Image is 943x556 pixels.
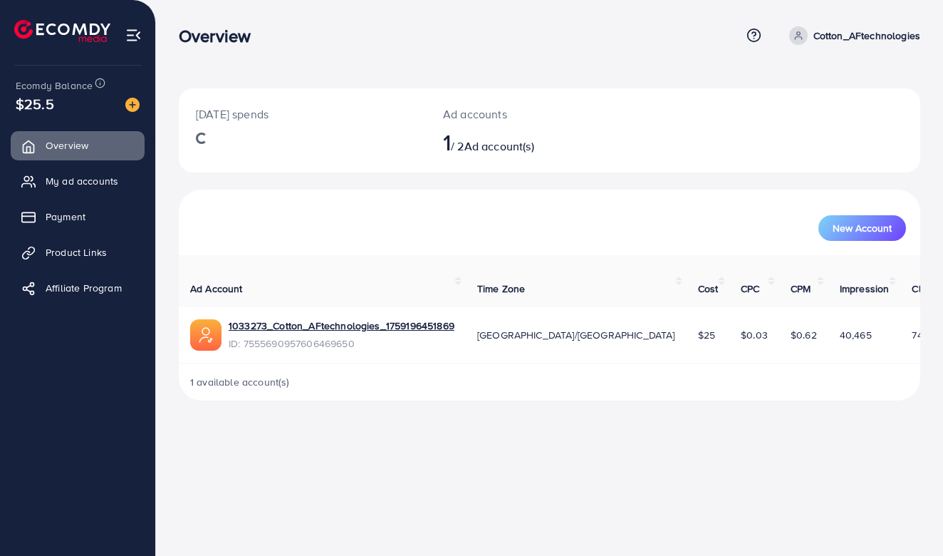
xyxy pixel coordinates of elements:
span: $0.03 [741,328,768,342]
span: Ad Account [190,282,243,296]
span: Impression [840,282,890,296]
h2: / 2 [443,128,594,155]
a: My ad accounts [11,167,145,195]
span: $0.62 [791,328,817,342]
span: Overview [46,138,88,153]
span: Time Zone [477,282,525,296]
a: Overview [11,131,145,160]
span: ID: 7555690957606469650 [229,336,454,351]
a: 1033273_Cotton_AFtechnologies_1759196451869 [229,319,454,333]
span: Product Links [46,245,107,259]
img: ic-ads-acc.e4c84228.svg [190,319,222,351]
p: [DATE] spends [196,105,409,123]
span: My ad accounts [46,174,118,188]
span: Ad account(s) [464,138,534,154]
img: menu [125,27,142,43]
a: Affiliate Program [11,274,145,302]
img: image [125,98,140,112]
a: Payment [11,202,145,231]
span: Cost [698,282,719,296]
span: CPC [741,282,759,296]
span: Clicks [912,282,939,296]
span: Ecomdy Balance [16,78,93,93]
span: 742 [912,328,928,342]
span: [GEOGRAPHIC_DATA]/[GEOGRAPHIC_DATA] [477,328,675,342]
p: Ad accounts [443,105,594,123]
span: CPM [791,282,811,296]
span: 1 available account(s) [190,375,290,389]
p: Cotton_AFtechnologies [813,27,920,44]
a: Cotton_AFtechnologies [783,26,920,45]
span: 1 [443,125,451,158]
span: Affiliate Program [46,281,122,295]
span: $25.5 [16,93,54,114]
span: Payment [46,210,85,224]
span: $25 [698,328,715,342]
img: logo [14,20,110,42]
span: 40,465 [840,328,872,342]
a: Product Links [11,238,145,267]
button: New Account [818,215,906,241]
h3: Overview [179,26,262,46]
span: New Account [833,223,892,233]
